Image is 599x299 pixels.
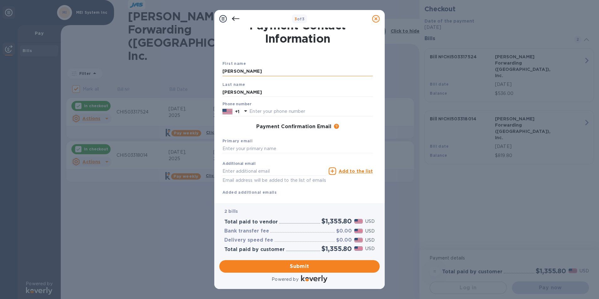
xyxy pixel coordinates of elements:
[222,61,246,66] b: First name
[224,219,278,225] h3: Total paid to vendor
[235,108,239,115] p: +1
[365,237,375,244] p: USD
[354,246,363,251] img: USD
[365,245,375,252] p: USD
[256,124,331,130] h3: Payment Confirmation Email
[224,247,285,253] h3: Total paid by customer
[222,139,253,143] b: Primary email
[365,218,375,225] p: USD
[222,144,373,154] input: Enter your primary name
[321,245,352,253] h2: $1,355.80
[272,276,298,283] p: Powered by
[222,177,326,184] p: Email address will be added to the list of emails
[336,228,352,234] h3: $0.00
[222,166,326,176] input: Enter additional email
[222,162,256,166] label: Additional email
[222,102,251,106] label: Phone number
[222,190,277,195] b: Added additional emails
[249,107,373,116] input: Enter your phone number
[354,219,363,223] img: USD
[339,169,373,174] u: Add to the list
[224,228,269,234] h3: Bank transfer fee
[222,108,232,115] img: US
[336,237,352,243] h3: $0.00
[222,67,373,76] input: Enter your first name
[224,263,375,270] span: Submit
[222,82,245,87] b: Last name
[294,17,305,21] b: of 3
[301,275,327,283] img: Logo
[354,229,363,233] img: USD
[219,260,380,273] button: Submit
[222,19,373,45] h1: Payment Contact Information
[365,228,375,234] p: USD
[321,217,352,225] h2: $1,355.80
[294,17,297,21] span: 3
[222,87,373,97] input: Enter your last name
[354,238,363,242] img: USD
[224,237,273,243] h3: Delivery speed fee
[224,209,238,214] b: 2 bills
